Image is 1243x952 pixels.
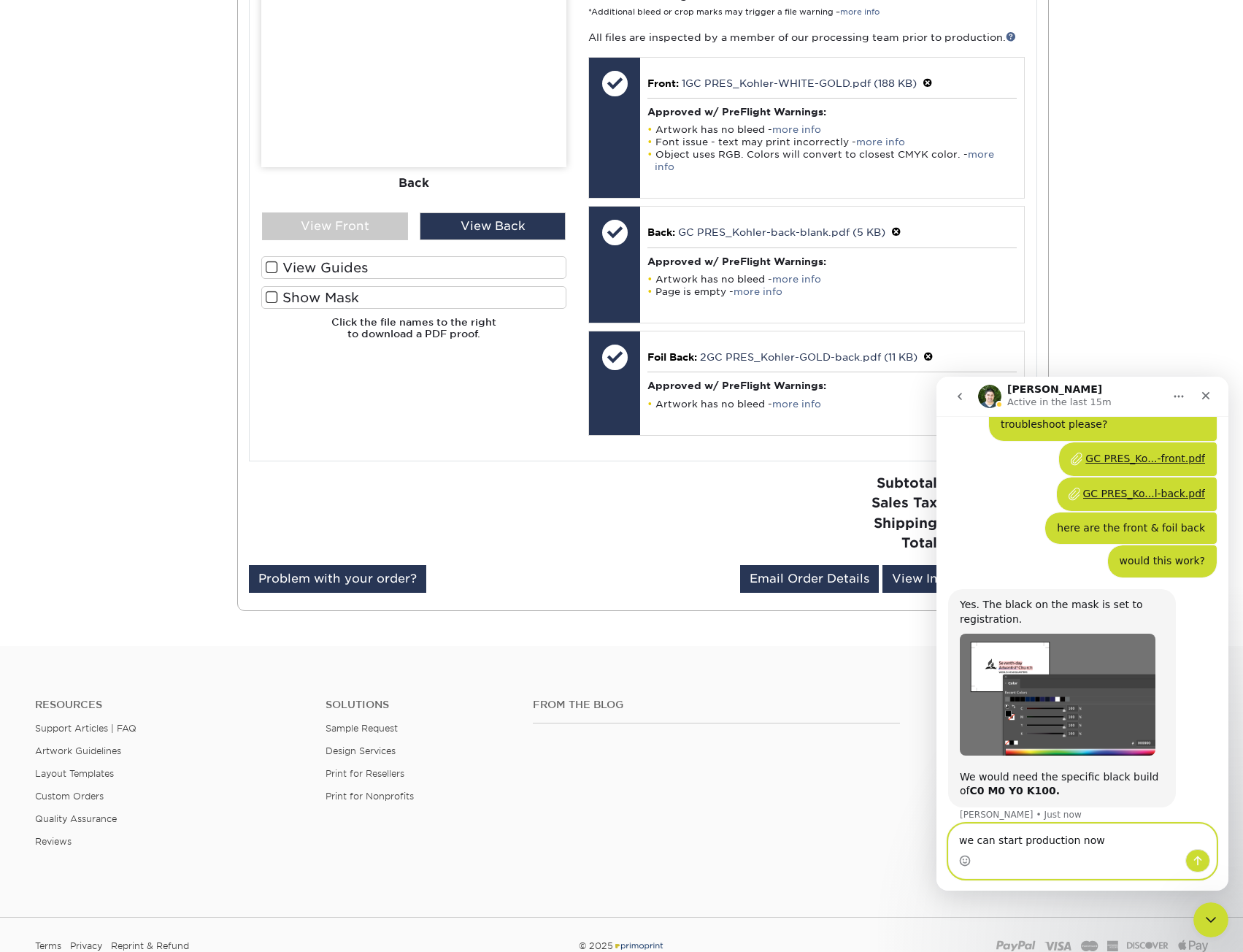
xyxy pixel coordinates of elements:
[901,534,942,550] strong: Total:
[35,768,114,779] a: Layout Templates
[647,256,1016,267] h4: Approved w/ PreFlight Warnings:
[35,723,136,734] a: Support Articles | FAQ
[261,256,566,279] label: View Guides
[647,123,1016,136] li: Artwork has no bleed -
[734,286,782,297] a: more info
[249,565,426,593] a: Problem with your order?
[4,907,124,947] iframe: Google Customer Reviews
[326,745,396,756] a: Design Services
[588,30,1024,45] p: All files are inspected by a member of our processing team prior to production.
[772,399,821,410] a: more info
[647,398,1016,410] li: Artwork has no bleed -
[326,699,511,711] h4: Solutions
[882,565,981,593] a: View Invoice
[588,7,880,17] small: *Additional bleed or crop marks may trigger a file warning –
[740,565,879,593] a: Email Order Details
[35,791,104,802] a: Custom Orders
[326,723,398,734] a: Sample Request
[647,148,1016,173] li: Object uses RGB. Colors will convert to closest CMYK color. -
[533,699,900,711] h4: From the Blog
[700,351,917,363] a: 2GC PRES_Kohler-GOLD-back.pdf (11 KB)
[647,77,679,89] span: Front:
[35,745,121,756] a: Artwork Guidelines
[420,212,566,240] div: View Back
[678,226,885,238] a: GC PRES_Kohler-back-blank.pdf (5 KB)
[326,791,414,802] a: Print for Nonprofits
[647,226,675,238] span: Back:
[647,106,1016,118] h4: Approved w/ PreFlight Warnings:
[647,285,1016,298] li: Page is empty -
[840,7,880,17] a: more info
[772,124,821,135] a: more info
[936,377,1228,891] iframe: Intercom live chat
[682,77,917,89] a: 1GC PRES_Kohler-WHITE-GOLD.pdf (188 KB)
[262,212,408,240] div: View Front
[772,274,821,285] a: more info
[856,137,905,147] a: more info
[647,380,1016,391] h4: Approved w/ PreFlight Warnings:
[261,167,566,199] div: Back
[877,475,942,491] strong: Subtotal:
[655,149,994,172] a: more info
[261,286,566,309] label: Show Mask
[35,699,304,711] h4: Resources
[647,136,1016,148] li: Font issue - text may print incorrectly -
[647,273,1016,285] li: Artwork has no bleed -
[1193,902,1228,937] iframe: Intercom live chat
[35,836,72,847] a: Reviews
[647,351,697,363] span: Foil Back:
[261,316,566,352] h6: Click the file names to the right to download a PDF proof.
[871,494,942,510] strong: Sales Tax:
[874,515,942,531] strong: Shipping:
[613,940,664,951] img: Primoprint
[35,813,117,824] a: Quality Assurance
[326,768,404,779] a: Print for Resellers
